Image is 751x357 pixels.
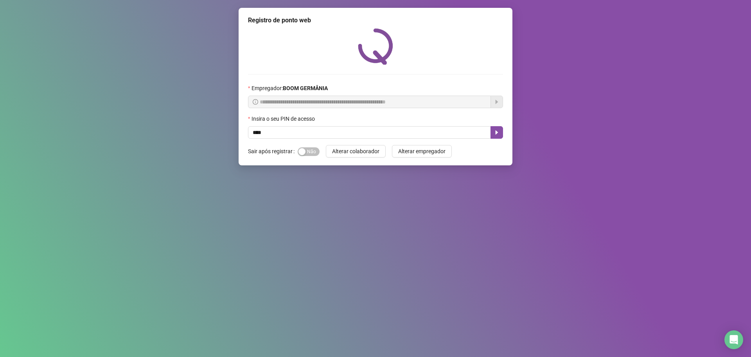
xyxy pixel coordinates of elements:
strong: BOOM GERMÂNIA [283,85,328,91]
label: Insira o seu PIN de acesso [248,114,320,123]
label: Sair após registrar [248,145,298,158]
img: QRPoint [358,28,393,65]
div: Open Intercom Messenger [724,330,743,349]
span: Alterar empregador [398,147,446,156]
div: Registro de ponto web [248,16,503,25]
span: Empregador : [252,84,328,92]
button: Alterar empregador [392,145,452,158]
span: caret-right [494,129,500,136]
span: info-circle [253,99,258,105]
span: Alterar colaborador [332,147,379,156]
button: Alterar colaborador [326,145,386,158]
